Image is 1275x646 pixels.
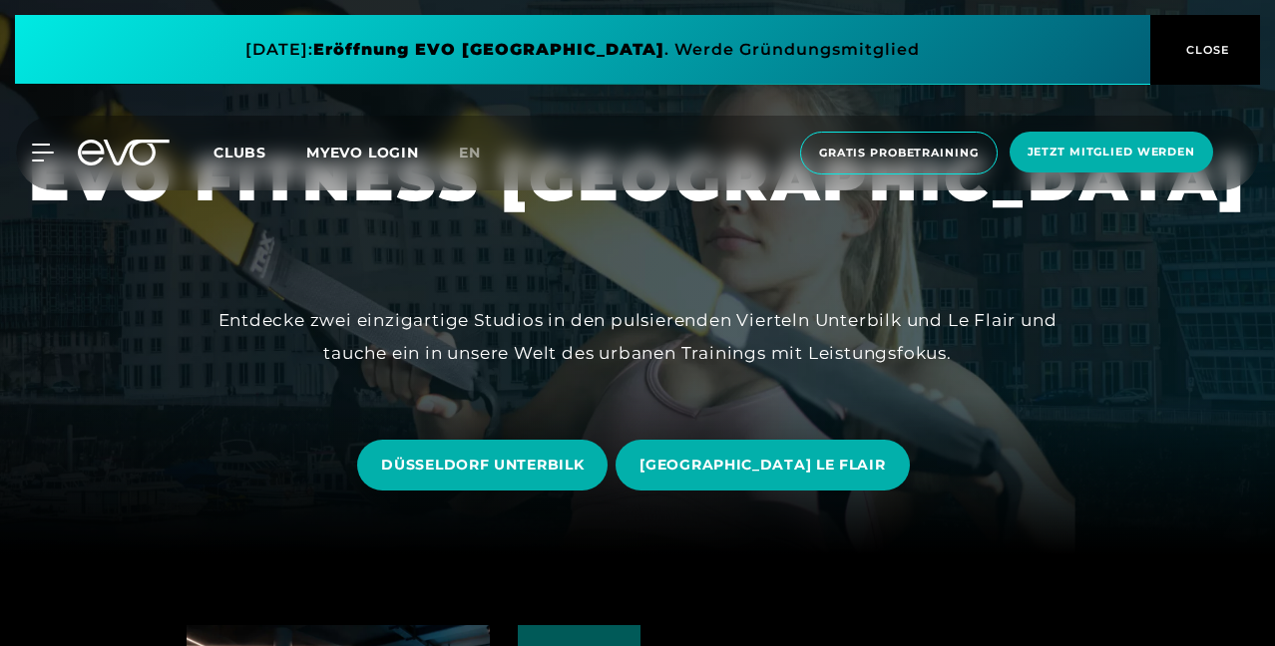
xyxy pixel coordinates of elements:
button: CLOSE [1150,15,1260,85]
span: Clubs [213,144,266,161]
a: MYEVO LOGIN [306,144,419,161]
div: Entdecke zwei einzigartige Studios in den pulsierenden Vierteln Unterbilk und Le Flair und tauche... [218,304,1058,369]
span: Jetzt Mitglied werden [1028,144,1195,161]
a: Clubs [213,143,306,161]
span: Gratis Probetraining [819,145,979,161]
span: CLOSE [1181,41,1230,59]
a: Gratis Probetraining [794,132,1004,174]
span: DÜSSELDORF UNTERBILK [381,455,584,476]
a: DÜSSELDORF UNTERBILK [357,425,616,505]
span: [GEOGRAPHIC_DATA] LE FLAIR [639,455,885,476]
a: en [459,142,505,164]
a: [GEOGRAPHIC_DATA] LE FLAIR [616,425,917,505]
a: Jetzt Mitglied werden [1004,132,1219,174]
span: en [459,144,481,161]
